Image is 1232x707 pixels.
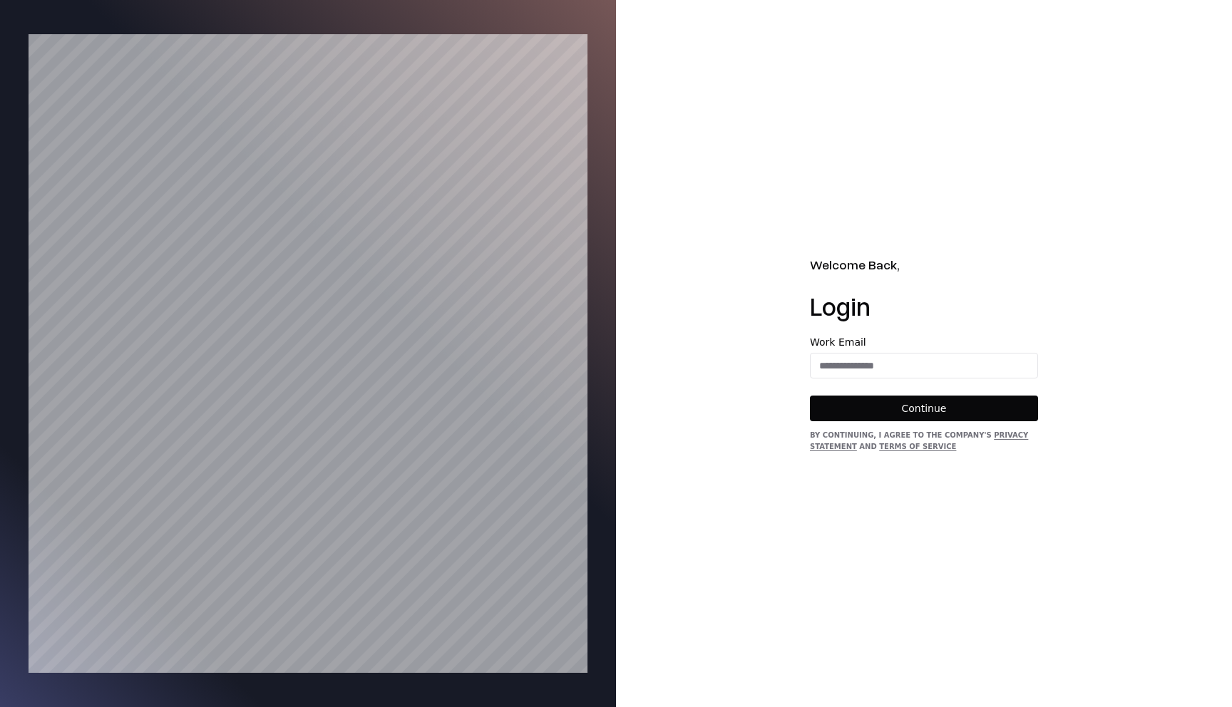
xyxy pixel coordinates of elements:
[879,443,956,450] a: Terms of Service
[810,430,1038,453] div: By continuing, I agree to the Company's and
[810,291,1038,320] h1: Login
[810,431,1028,450] a: Privacy Statement
[810,337,1038,347] label: Work Email
[810,396,1038,421] button: Continue
[810,255,1038,274] h2: Welcome Back,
